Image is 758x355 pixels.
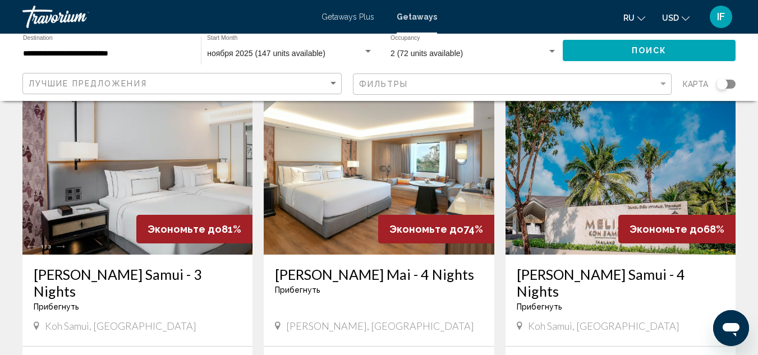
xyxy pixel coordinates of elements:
[662,13,679,22] span: USD
[517,302,562,311] span: Прибегнуть
[22,75,252,255] img: S062I01X.jpg
[713,310,749,346] iframe: Pulsante per aprire la finestra di messaggistica
[391,49,463,58] span: 2 (72 units available)
[264,75,494,255] img: S061I01X.jpg
[528,320,679,332] span: Koh Samui, [GEOGRAPHIC_DATA]
[34,266,241,299] a: [PERSON_NAME] Samui - 3 Nights
[148,223,222,235] span: Экономьте до
[275,266,483,283] a: [PERSON_NAME] Mai - 4 Nights
[29,79,147,88] span: Лучшие предложения
[630,223,704,235] span: Экономьте до
[563,40,736,61] button: Поиск
[389,223,463,235] span: Экономьте до
[359,80,408,89] span: Фильтры
[717,11,725,22] span: IF
[34,302,79,311] span: Прибегнуть
[517,266,724,299] a: [PERSON_NAME] Samui - 4 Nights
[275,285,320,294] span: Прибегнуть
[353,73,672,96] button: Filter
[506,75,736,255] img: S062E01X.jpg
[623,10,645,26] button: Change language
[286,320,474,332] span: [PERSON_NAME], [GEOGRAPHIC_DATA]
[662,10,690,26] button: Change currency
[632,47,667,56] span: Поиск
[29,79,338,89] mat-select: Sort by
[706,5,736,29] button: User Menu
[321,12,374,21] a: Getaways Plus
[45,320,196,332] span: Koh Samui, [GEOGRAPHIC_DATA]
[136,215,252,243] div: 81%
[618,215,736,243] div: 68%
[22,6,310,28] a: Travorium
[397,12,437,21] a: Getaways
[207,49,325,58] span: ноября 2025 (147 units available)
[378,215,494,243] div: 74%
[623,13,635,22] span: ru
[683,76,708,92] span: карта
